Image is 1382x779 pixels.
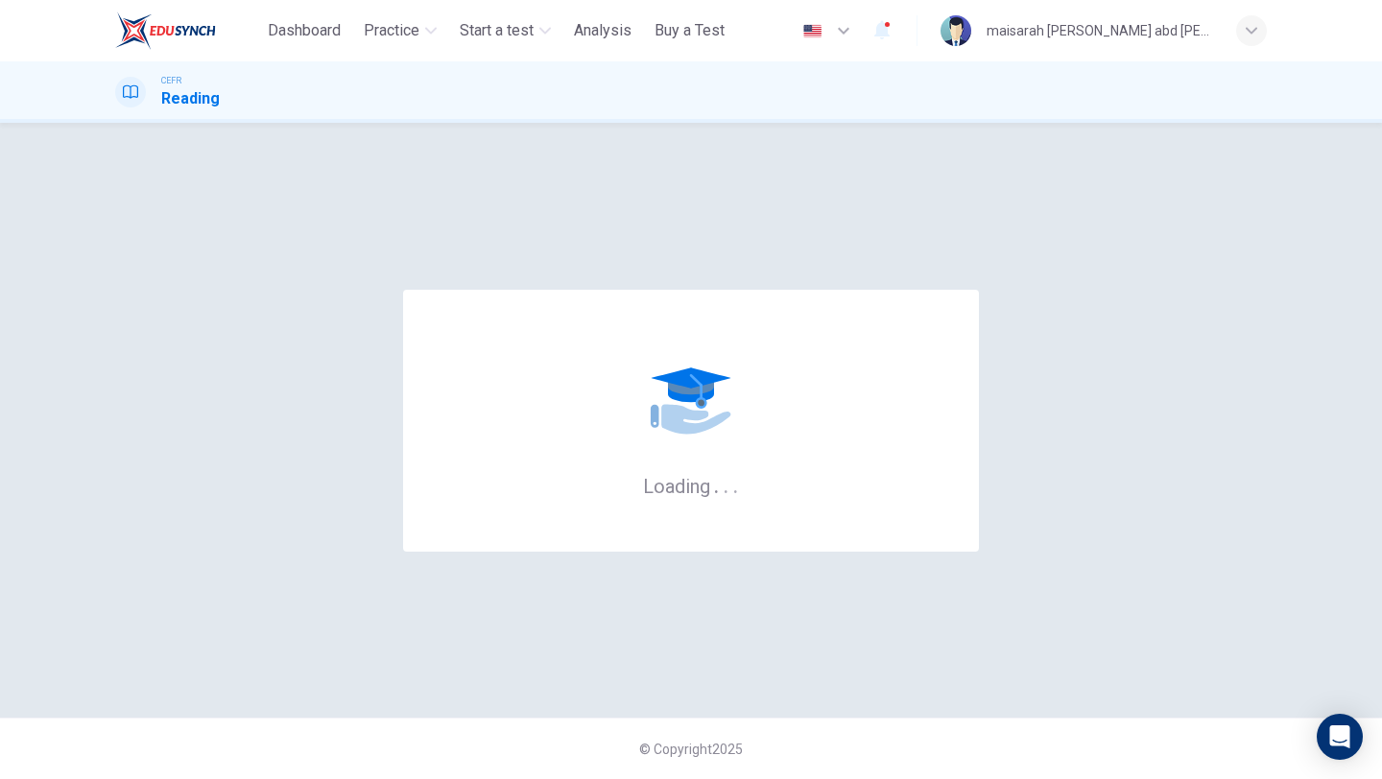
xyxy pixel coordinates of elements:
[800,24,824,38] img: en
[364,19,419,42] span: Practice
[574,19,631,42] span: Analysis
[161,74,181,87] span: CEFR
[647,13,732,48] button: Buy a Test
[723,468,729,500] h6: .
[460,19,534,42] span: Start a test
[268,19,341,42] span: Dashboard
[655,19,725,42] span: Buy a Test
[161,87,220,110] h1: Reading
[356,13,444,48] button: Practice
[732,468,739,500] h6: .
[260,13,348,48] button: Dashboard
[713,468,720,500] h6: .
[987,19,1213,42] div: maisarah [PERSON_NAME] abd [PERSON_NAME]
[941,15,971,46] img: Profile picture
[115,12,260,50] a: ELTC logo
[643,473,739,498] h6: Loading
[452,13,559,48] button: Start a test
[1317,714,1363,760] div: Open Intercom Messenger
[639,742,743,757] span: © Copyright 2025
[566,13,639,48] button: Analysis
[115,12,216,50] img: ELTC logo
